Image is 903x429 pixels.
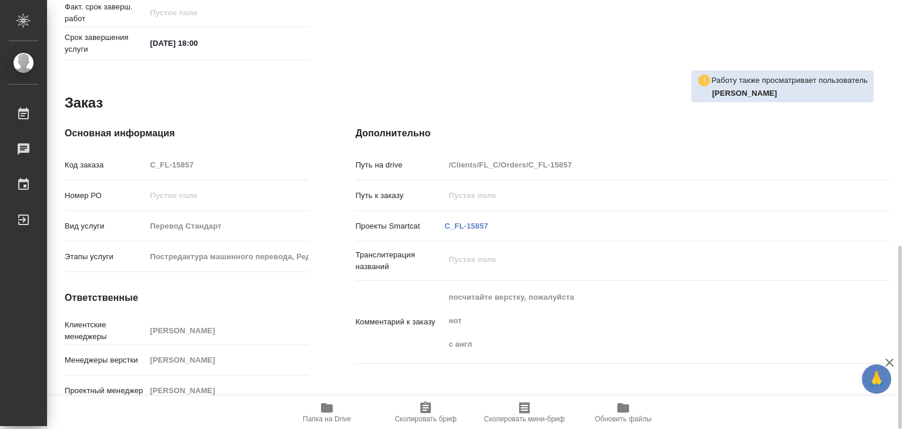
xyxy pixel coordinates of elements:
button: Обновить файлы [574,396,673,429]
b: [PERSON_NAME] [712,89,777,98]
span: Папка на Drive [303,415,351,423]
p: Путь к заказу [356,190,445,202]
input: Пустое поле [146,322,308,339]
button: Папка на Drive [277,396,376,429]
h4: Ответственные [65,291,309,305]
p: Транслитерация названий [356,249,445,273]
p: Этапы услуги [65,251,146,263]
input: Пустое поле [146,4,249,21]
input: Пустое поле [444,187,845,204]
h4: Основная информация [65,126,309,140]
span: Скопировать мини-бриф [484,415,564,423]
input: Пустое поле [146,187,308,204]
button: Скопировать мини-бриф [475,396,574,429]
span: 🙏 [867,367,887,391]
p: Вид услуги [65,220,146,232]
p: Код заказа [65,159,146,171]
p: Комментарий к заказу [356,316,445,328]
span: Обновить файлы [595,415,652,423]
input: Пустое поле [444,156,845,173]
h2: Заказ [65,93,103,112]
p: Работу также просматривает пользователь [711,75,868,86]
h4: Дополнительно [356,126,890,140]
a: C_FL-15857 [444,222,488,230]
p: Номер РО [65,190,146,202]
p: Факт. срок заверш. работ [65,1,146,25]
p: Проекты Smartcat [356,220,445,232]
button: 🙏 [862,364,891,394]
p: Проектный менеджер [65,385,146,397]
input: Пустое поле [146,382,308,399]
input: Пустое поле [146,156,308,173]
p: Клиентские менеджеры [65,319,146,343]
p: Баданян Артак [712,88,868,99]
input: Пустое поле [146,351,308,368]
p: Срок завершения услуги [65,32,146,55]
textarea: посчитайте верстку, пожалуйста нот с англ [444,287,845,354]
input: Пустое поле [146,217,308,234]
p: Путь на drive [356,159,445,171]
button: Скопировать бриф [376,396,475,429]
p: Менеджеры верстки [65,354,146,366]
input: ✎ Введи что-нибудь [146,35,249,52]
span: Скопировать бриф [394,415,456,423]
input: Пустое поле [146,248,308,265]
